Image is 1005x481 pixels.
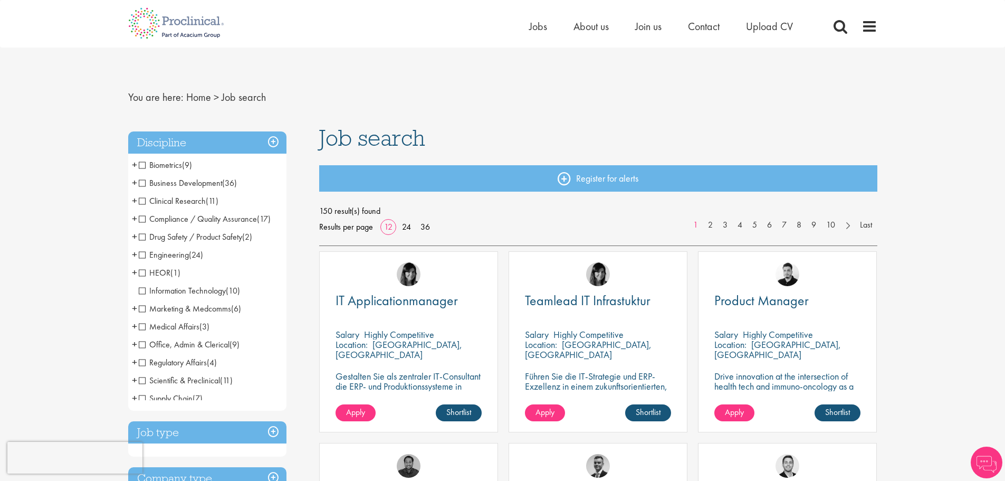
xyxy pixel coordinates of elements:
a: 8 [791,219,807,231]
a: Shortlist [815,404,860,421]
p: Highly Competitive [364,328,434,341]
span: + [132,175,137,191]
img: Tesnim Chagklil [397,262,420,286]
a: Contact [688,20,720,33]
p: [GEOGRAPHIC_DATA], [GEOGRAPHIC_DATA] [714,338,841,361]
a: IT Applicationmanager [336,294,482,307]
span: Scientific & Preclinical [139,375,233,386]
span: (3) [199,321,209,332]
span: + [132,229,137,244]
span: (2) [242,231,252,242]
span: Marketing & Medcomms [139,303,241,314]
p: Highly Competitive [743,328,813,341]
span: Regulatory Affairs [139,357,207,368]
span: Information Technology [139,285,226,296]
span: Clinical Research [139,195,218,206]
span: Salary [336,328,359,341]
span: + [132,211,137,227]
a: About us [573,20,609,33]
span: Compliance / Quality Assurance [139,213,271,224]
span: Engineering [139,249,203,260]
a: 5 [747,219,762,231]
span: HEOR [139,267,180,278]
a: 24 [398,221,415,232]
a: Parker Jensen [776,454,799,478]
span: Business Development [139,177,222,188]
span: Apply [725,407,744,418]
a: Apply [336,404,376,421]
span: Apply [346,407,365,418]
a: Shortlist [436,404,482,421]
img: Mike Raletz [397,454,420,478]
span: Biometrics [139,159,182,171]
span: Apply [535,407,554,418]
a: Apply [525,404,565,421]
span: (7) [193,393,203,404]
span: + [132,372,137,388]
a: 36 [417,221,434,232]
h3: Discipline [128,131,286,154]
span: You are here: [128,90,184,104]
a: 1 [688,219,703,231]
span: Medical Affairs [139,321,199,332]
a: 4 [732,219,748,231]
img: Alex Bill [586,454,610,478]
span: + [132,354,137,370]
a: Upload CV [746,20,793,33]
a: 6 [762,219,777,231]
img: Anderson Maldonado [776,262,799,286]
p: Highly Competitive [553,328,624,341]
span: (24) [189,249,203,260]
a: Teamlead IT Infrastuktur [525,294,671,307]
a: 3 [717,219,733,231]
span: (9) [229,339,240,350]
span: Salary [525,328,549,341]
span: Drug Safety / Product Safety [139,231,242,242]
p: [GEOGRAPHIC_DATA], [GEOGRAPHIC_DATA] [336,338,462,361]
span: Regulatory Affairs [139,357,217,368]
a: Jobs [529,20,547,33]
span: (4) [207,357,217,368]
span: Drug Safety / Product Safety [139,231,252,242]
span: (1) [170,267,180,278]
a: 7 [777,219,792,231]
a: Register for alerts [319,165,877,192]
p: Gestalten Sie als zentraler IT-Consultant die ERP- und Produktionssysteme in einem wachsenden, in... [336,371,482,421]
span: + [132,193,137,209]
span: + [132,318,137,334]
a: 10 [821,219,840,231]
span: Salary [714,328,738,341]
iframe: reCAPTCHA [7,442,142,474]
span: Medical Affairs [139,321,209,332]
a: Shortlist [625,404,671,421]
span: (11) [206,195,218,206]
a: 2 [703,219,718,231]
p: [GEOGRAPHIC_DATA], [GEOGRAPHIC_DATA] [525,338,652,361]
span: Product Manager [714,291,809,309]
span: (9) [182,159,192,171]
span: Results per page [319,219,373,235]
span: (17) [257,213,271,224]
span: Office, Admin & Clerical [139,339,240,350]
span: Supply Chain [139,393,203,404]
h3: Job type [128,421,286,444]
span: Marketing & Medcomms [139,303,231,314]
span: Location: [714,338,746,351]
span: + [132,247,137,262]
span: + [132,336,137,352]
a: breadcrumb link [186,90,211,104]
span: Biometrics [139,159,192,171]
span: Location: [525,338,557,351]
img: Chatbot [971,447,1002,478]
span: Teamlead IT Infrastuktur [525,291,650,309]
a: Join us [635,20,662,33]
span: Compliance / Quality Assurance [139,213,257,224]
span: HEOR [139,267,170,278]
